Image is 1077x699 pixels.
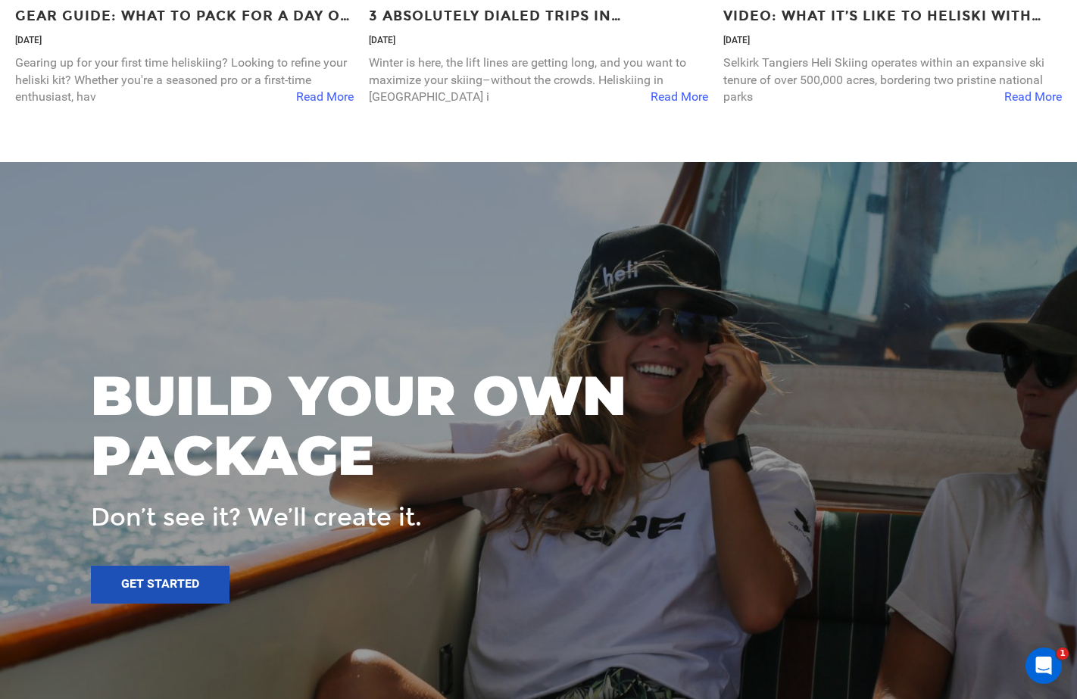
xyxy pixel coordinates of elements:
span: 1 [1057,648,1069,660]
a: Get started [91,566,229,604]
h3: BUILD YOUR OWN PACKAGE [91,366,880,485]
iframe: Intercom live chat [1025,648,1062,684]
p: Winter is here, the lift lines are getting long, and you want to maximize your skiing–without the... [369,55,707,107]
span: Read More [296,89,354,106]
p: Don’t see it? We’ll create it. [91,501,880,535]
p: [DATE] [723,34,1062,47]
span: Read More [1004,89,1062,106]
a: 3 Absolutely Dialed Trips in [GEOGRAPHIC_DATA] [369,7,707,27]
p: [DATE] [369,34,707,47]
p: [DATE] [15,34,354,47]
span: Read More [651,89,708,106]
p: Selkirk Tangiers Heli Skiing operates within an expansive ski tenure of over 500,000 acres, borde... [723,55,1062,107]
a: Gear Guide: What To Pack For A Day Of Heliskiing & Backcountry Skiing [15,7,354,27]
a: Video: What It’s Like to Heliski With Selkirk Tangiers Heli Skiing [723,7,1062,27]
p: Gearing up for your first time heliskiing? Looking to refine your heliski kit? Whether you're a s... [15,55,354,107]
